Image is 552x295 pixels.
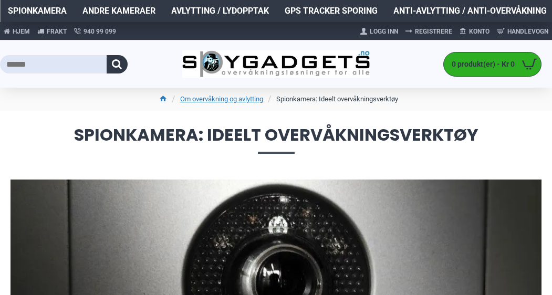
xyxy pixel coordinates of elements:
a: 0 produkt(er) - Kr 0 [444,52,541,76]
span: Konto [469,27,489,36]
img: SpyGadgets.no [182,50,370,77]
span: Spionkamera: Ideelt overvåkningsverktøy [11,127,541,153]
a: Om overvåkning og avlytting [180,94,263,104]
span: GPS Tracker Sporing [285,5,378,17]
span: Frakt [47,27,67,36]
a: Registrere [402,23,456,40]
a: Frakt [34,22,70,40]
span: Registrere [415,27,452,36]
a: Handlevogn [493,23,552,40]
span: Logg Inn [370,27,398,36]
a: Logg Inn [357,23,402,40]
span: Avlytting / Lydopptak [171,5,269,17]
span: Andre kameraer [82,5,155,17]
a: Konto [456,23,493,40]
span: Handlevogn [507,27,548,36]
span: 0 produkt(er) - Kr 0 [444,59,517,70]
span: Spionkamera [8,5,67,17]
span: 940 99 099 [84,27,116,36]
span: Anti-avlytting / Anti-overvåkning [393,5,547,17]
span: Hjem [13,27,30,36]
